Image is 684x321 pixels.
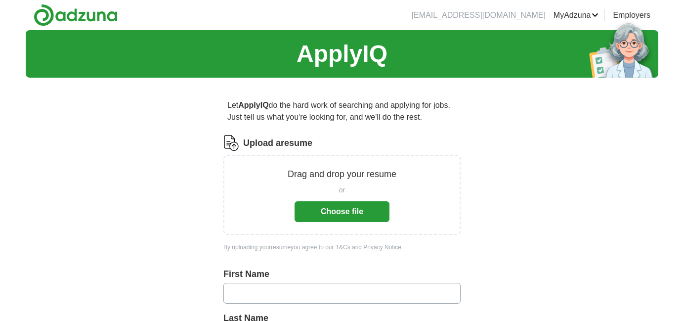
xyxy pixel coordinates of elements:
[238,101,268,109] strong: ApplyIQ
[223,243,461,252] div: By uploading your resume you agree to our and .
[339,185,345,195] span: or
[223,135,239,151] img: CV Icon
[554,9,599,21] a: MyAdzuna
[613,9,650,21] a: Employers
[34,4,118,26] img: Adzuna logo
[336,244,350,251] a: T&Cs
[297,36,387,72] h1: ApplyIQ
[243,137,312,150] label: Upload a resume
[295,201,389,222] button: Choose file
[223,95,461,127] p: Let do the hard work of searching and applying for jobs. Just tell us what you're looking for, an...
[412,9,546,21] li: [EMAIL_ADDRESS][DOMAIN_NAME]
[363,244,401,251] a: Privacy Notice
[288,168,396,181] p: Drag and drop your resume
[223,268,461,281] label: First Name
